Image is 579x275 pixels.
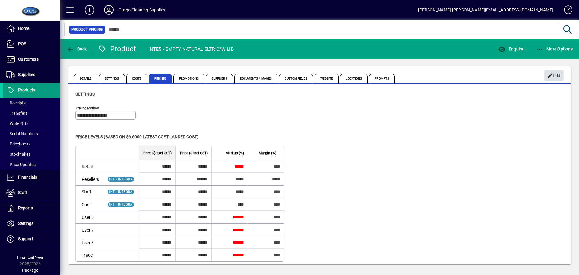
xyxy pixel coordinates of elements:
a: Financials [3,170,60,185]
span: Serial Numbers [6,131,38,136]
span: Products [18,88,35,92]
button: More Options [535,43,574,54]
a: Pricebooks [3,139,60,149]
span: Details [74,74,97,83]
a: Reports [3,201,60,216]
span: INT - INTEGRA [109,203,132,206]
app-page-header-button: Back [60,43,93,54]
td: Retail [76,160,103,173]
span: Package [22,268,38,273]
span: Costs [126,74,147,83]
span: Home [18,26,29,31]
span: Support [18,236,33,241]
span: INT - INTEGRA [109,190,132,193]
span: Locations [340,74,368,83]
td: Trade [76,249,103,261]
span: Enquiry [498,46,523,51]
span: Transfers [6,111,27,116]
a: Suppliers [3,67,60,82]
a: POS [3,37,60,52]
span: Website [315,74,339,83]
span: Settings [75,92,95,97]
a: Settings [3,216,60,231]
a: Serial Numbers [3,129,60,139]
button: Edit [544,70,564,81]
td: Resellers [76,173,103,185]
button: Back [65,43,88,54]
span: Pricebooks [6,142,30,146]
span: Documents / Images [234,74,278,83]
a: Receipts [3,98,60,108]
span: More Options [536,46,573,51]
td: User 8 [76,236,103,249]
span: Markup (%) [226,150,244,156]
span: Price ($ excl GST) [143,150,172,156]
td: Staff [76,185,103,198]
span: INT - INTEGRA [109,177,132,181]
div: Otago Cleaning Supplies [119,5,165,15]
a: Home [3,21,60,36]
span: Settings [99,74,125,83]
a: Staff [3,185,60,200]
span: Receipts [6,101,26,105]
button: Enquiry [497,43,525,54]
div: INTE5 - EMPTY NATURAL 5LTR C/W LID [148,44,234,54]
span: Stocktakes [6,152,30,157]
span: Write Offs [6,121,28,126]
span: POS [18,41,26,46]
span: Reports [18,206,33,210]
span: Price ($ incl GST) [180,150,208,156]
a: Write Offs [3,118,60,129]
span: Pricing [149,74,172,83]
td: Cost [76,198,103,211]
mat-label: Pricing method [76,106,99,110]
span: Suppliers [18,72,35,77]
td: User 7 [76,223,103,236]
a: Price Updates [3,159,60,170]
span: Price Updates [6,162,36,167]
span: Promotions [173,74,204,83]
a: Customers [3,52,60,67]
span: Settings [18,221,33,226]
span: Custom Fields [279,74,313,83]
td: User 6 [76,211,103,223]
span: Product Pricing [71,27,103,33]
span: Customers [18,57,39,62]
a: Support [3,232,60,247]
button: Add [80,5,99,15]
a: Transfers [3,108,60,118]
a: Knowledge Base [559,1,571,21]
span: Prompts [369,74,395,83]
span: Financials [18,175,37,180]
span: Back [67,46,87,51]
span: Financial Year [17,255,43,260]
button: Profile [99,5,119,15]
a: Stocktakes [3,149,60,159]
div: Product [98,44,136,54]
span: Staff [18,190,27,195]
span: Suppliers [206,74,233,83]
span: Edit [548,71,561,81]
span: Margin (%) [259,150,276,156]
div: [PERSON_NAME] [PERSON_NAME][EMAIL_ADDRESS][DOMAIN_NAME] [418,5,553,15]
span: Price levels (based on $6.6000 Latest cost landed cost) [75,134,198,139]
